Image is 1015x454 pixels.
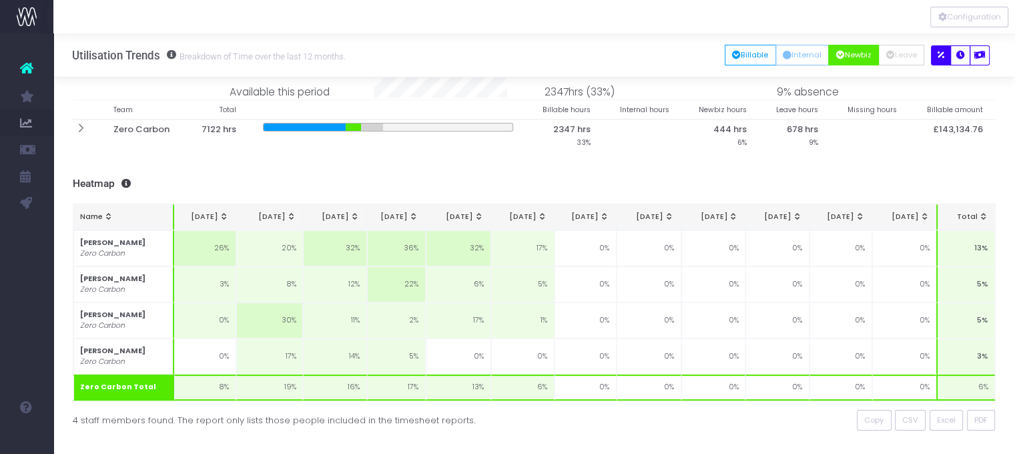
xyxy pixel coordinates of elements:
[681,375,746,401] td: 0%
[555,230,617,266] td: 0%
[745,204,809,230] th: Jan 26: activate to sort column ascending
[367,338,426,375] td: 5%
[491,204,555,230] th: Sep 25: activate to sort column ascending
[681,302,746,338] td: 0%
[174,230,236,266] td: 26%
[491,302,555,338] td: 1%
[857,410,892,431] button: Copy
[681,230,746,266] td: 0%
[303,266,366,302] td: 12%
[681,204,746,230] th: Dec 25: activate to sort column ascending
[182,212,229,222] div: [DATE]
[236,375,303,401] td: 19%
[936,204,995,230] th: Total: activate to sort column ascending
[73,410,525,427] div: 4 staff members found. The report only lists those people included in the timesheet reports.
[555,375,617,401] td: 0%
[310,212,360,222] div: [DATE]
[426,266,491,302] td: 6%
[220,103,236,115] small: Total
[100,120,186,152] th: Zero Carbon
[937,415,956,426] span: Excel
[872,338,937,375] td: 0%
[562,212,609,222] div: [DATE]
[303,302,366,338] td: 11%
[745,230,809,266] td: 0%
[699,103,747,115] small: Newbiz hours
[777,84,839,99] span: 9% absence
[491,375,555,401] td: 6%
[872,375,937,401] td: 0%
[367,230,426,266] td: 36%
[80,212,166,222] div: Name
[303,375,366,401] td: 16%
[80,284,125,295] i: Zero Carbon
[303,204,366,230] th: Jun 25: activate to sort column ascending
[930,410,964,431] button: Excel
[73,375,174,401] th: Zero Carbon Total
[174,375,236,401] td: 8%
[872,230,937,266] td: 0%
[809,230,872,266] td: 0%
[895,410,926,431] button: CSV
[491,266,555,302] td: 5%
[174,266,236,302] td: 3%
[174,302,236,338] td: 0%
[809,302,872,338] td: 0%
[491,230,555,266] td: 17%
[555,338,617,375] td: 0%
[17,427,37,447] img: images/default_profile_image.png
[236,266,303,302] td: 8%
[745,302,809,338] td: 0%
[864,415,884,426] span: Copy
[617,266,681,302] td: 0%
[617,204,681,230] th: Nov 25: activate to sort column ascending
[498,212,547,222] div: [DATE]
[879,212,929,222] div: [DATE]
[113,103,133,115] small: Team
[936,230,995,266] td: 13%
[936,338,995,375] td: 3%
[910,120,996,152] th: £143,134.76
[73,178,996,190] h3: Heatmap
[713,123,747,136] span: 444 hrs
[80,357,125,367] i: Zero Carbon
[80,274,145,284] strong: [PERSON_NAME]
[688,212,738,222] div: [DATE]
[367,302,426,338] td: 2%
[555,302,617,338] td: 0%
[426,302,491,338] td: 17%
[367,266,426,302] td: 22%
[936,266,995,302] td: 5%
[775,45,829,65] button: Internal
[681,266,746,302] td: 0%
[745,338,809,375] td: 0%
[72,49,346,62] h3: Utilisation Trends
[555,204,617,230] th: Oct 25: activate to sort column ascending
[303,338,366,375] td: 14%
[303,230,366,266] td: 32%
[174,338,236,375] td: 0%
[926,103,982,115] small: Billable amount
[426,204,491,230] th: Aug 25: activate to sort column ascending
[176,49,346,62] small: Breakdown of Time over the last 12 months.
[367,204,426,230] th: Jul 25: activate to sort column ascending
[80,346,145,356] strong: [PERSON_NAME]
[745,266,809,302] td: 0%
[753,212,802,222] div: [DATE]
[544,84,614,99] span: 2347hrs (33%)
[809,204,872,230] th: Feb 26: activate to sort column ascending
[244,212,296,222] div: [DATE]
[555,266,617,302] td: 0%
[236,338,303,375] td: 17%
[174,204,236,230] th: Apr 25: activate to sort column ascending
[816,212,865,222] div: [DATE]
[617,375,681,401] td: 0%
[930,7,1008,27] div: Vertical button group
[930,7,1008,27] button: Configuration
[186,120,249,152] th: 7122 hrs
[776,103,818,115] small: Leave hours
[73,204,174,230] th: Name: activate to sort column ascending
[432,212,483,222] div: [DATE]
[944,212,988,222] div: Total
[80,238,145,248] strong: [PERSON_NAME]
